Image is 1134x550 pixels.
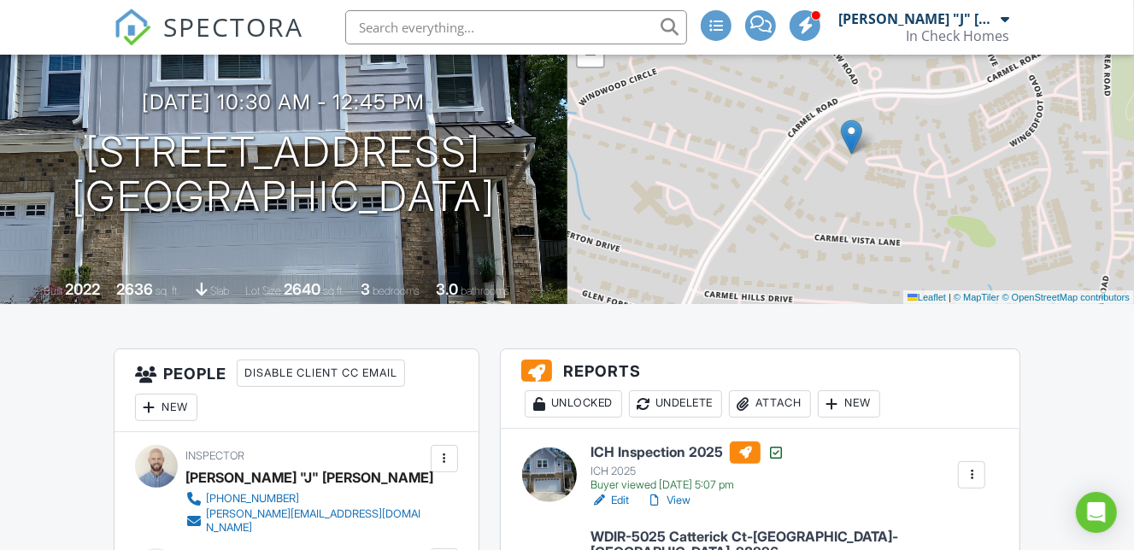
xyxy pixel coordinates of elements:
[135,394,197,421] div: New
[142,91,425,114] h3: [DATE] 10:30 am - 12:45 pm
[949,292,951,302] span: |
[115,349,479,432] h3: People
[436,280,458,298] div: 3.0
[163,9,303,44] span: SPECTORA
[1076,492,1117,533] div: Open Intercom Messenger
[591,492,629,509] a: Edit
[44,284,62,297] span: Built
[206,507,426,535] div: [PERSON_NAME][EMAIL_ADDRESS][DOMAIN_NAME]
[908,292,946,302] a: Leaflet
[1002,292,1130,302] a: © OpenStreetMap contributors
[72,130,496,220] h1: [STREET_ADDRESS] [GEOGRAPHIC_DATA]
[838,10,996,27] div: [PERSON_NAME] "J" [PERSON_NAME]
[591,442,784,493] a: ICH Inspection 2025 ICH 2025 Buyer viewed [DATE] 5:07 pm
[345,10,687,44] input: Search everything...
[210,284,229,297] span: slab
[646,492,690,509] a: View
[185,507,426,535] a: [PERSON_NAME][EMAIL_ADDRESS][DOMAIN_NAME]
[361,280,370,298] div: 3
[591,442,784,464] h6: ICH Inspection 2025
[245,284,281,297] span: Lot Size
[461,284,509,297] span: bathrooms
[591,465,784,478] div: ICH 2025
[65,280,100,298] div: 2022
[841,120,862,155] img: Marker
[591,478,784,492] div: Buyer viewed [DATE] 5:07 pm
[185,490,426,507] a: [PHONE_NUMBER]
[206,492,299,506] div: [PHONE_NUMBER]
[185,449,244,462] span: Inspector
[284,280,320,298] div: 2640
[729,390,811,418] div: Attach
[525,390,622,418] div: Unlocked
[906,27,1009,44] div: In Check Homes
[323,284,344,297] span: sq.ft.
[185,465,433,490] div: [PERSON_NAME] "J" [PERSON_NAME]
[373,284,420,297] span: bedrooms
[114,23,303,59] a: SPECTORA
[818,390,880,418] div: New
[116,280,153,298] div: 2636
[156,284,179,297] span: sq. ft.
[629,390,722,418] div: Undelete
[237,360,405,387] div: Disable Client CC Email
[501,349,1019,428] h3: Reports
[114,9,151,46] img: The Best Home Inspection Software - Spectora
[954,292,1000,302] a: © MapTiler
